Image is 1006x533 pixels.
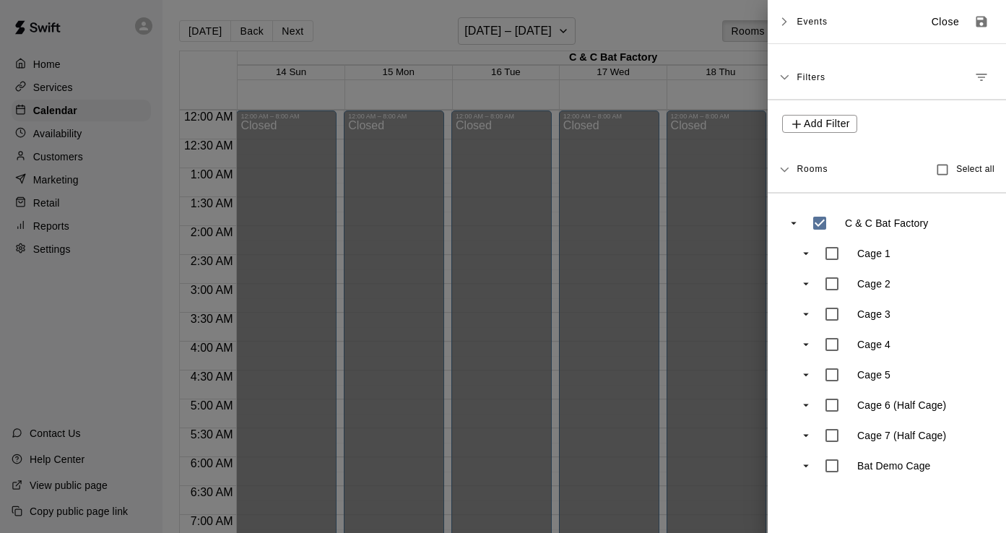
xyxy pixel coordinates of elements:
[768,147,1006,193] div: RoomsSelect all
[932,14,960,30] p: Close
[782,208,992,481] ul: swift facility view
[857,428,946,443] p: Cage 7 (Half Cage)
[857,398,946,412] p: Cage 6 (Half Cage)
[845,216,928,230] p: C & C Bat Factory
[804,115,850,133] span: Add Filter
[922,10,968,34] button: Close sidebar
[857,277,890,291] p: Cage 2
[797,162,828,174] span: Rooms
[782,115,857,133] button: Add Filter
[797,64,825,90] span: Filters
[956,162,994,177] span: Select all
[857,246,890,261] p: Cage 1
[857,307,890,321] p: Cage 3
[968,64,994,90] button: Manage filters
[968,9,994,35] button: Save as default view
[857,337,890,352] p: Cage 4
[857,368,890,382] p: Cage 5
[797,9,828,35] span: Events
[768,56,1006,100] div: FiltersManage filters
[857,459,931,473] p: Bat Demo Cage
